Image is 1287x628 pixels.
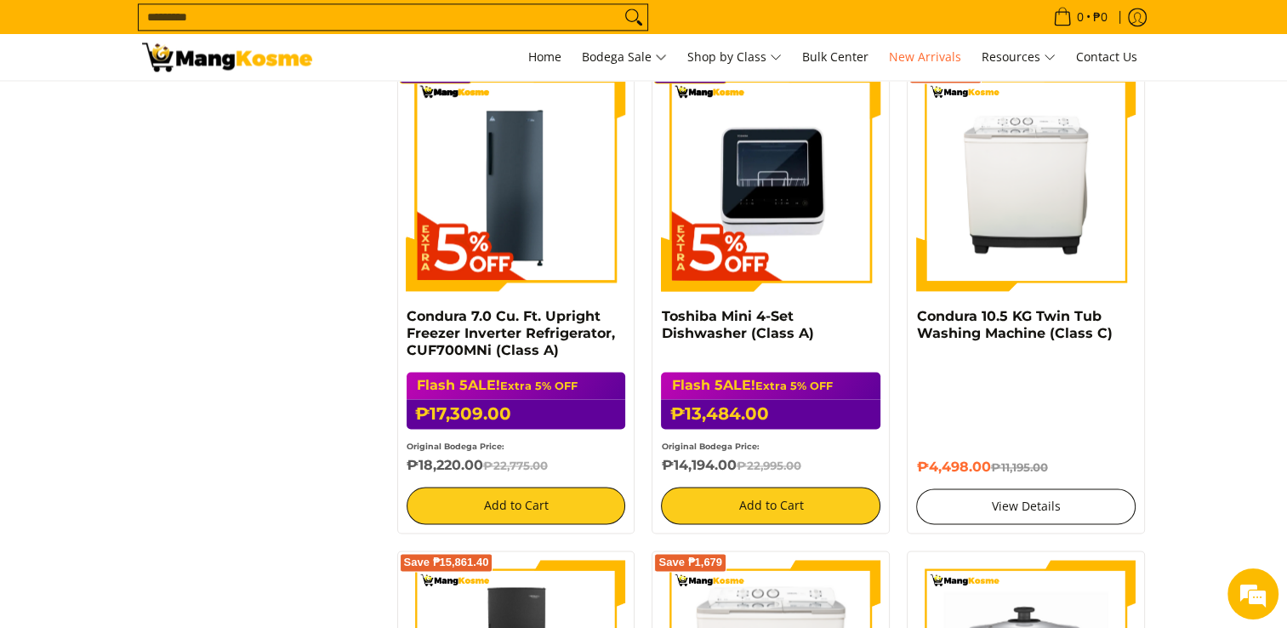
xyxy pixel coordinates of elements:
span: ₱0 [1091,11,1110,23]
span: 0 [1074,11,1086,23]
div: Chat with us now [88,95,286,117]
span: Contact Us [1076,49,1137,65]
h6: ₱14,194.00 [661,457,880,474]
a: Toshiba Mini 4-Set Dishwasher (Class A) [661,308,813,341]
h6: ₱17,309.00 [407,399,626,429]
a: Shop by Class [679,34,790,80]
a: Bodega Sale [573,34,675,80]
span: Bulk Center [802,49,868,65]
textarea: Type your message and hit 'Enter' [9,434,324,494]
del: ₱22,995.00 [736,459,800,472]
img: New Arrivals: Fresh Release from The Premium Brands l Mang Kosme [142,43,312,71]
button: Search [620,4,647,30]
h6: ₱18,220.00 [407,457,626,474]
h6: ₱13,484.00 [661,399,880,429]
button: Add to Cart [661,487,880,524]
img: Toshiba Mini 4-Set Dishwasher (Class A) [661,71,880,291]
small: Original Bodega Price: [661,442,759,451]
span: • [1048,8,1113,26]
span: Home [528,49,561,65]
span: Save ₱1,679 [658,557,722,568]
a: Bulk Center [794,34,877,80]
a: Home [520,34,570,80]
a: Resources [973,34,1064,80]
div: Minimize live chat window [279,9,320,49]
span: Resources [982,47,1056,68]
span: We're online! [99,199,235,371]
button: Add to Cart [407,487,626,524]
img: Condura 7.0 Cu. Ft. Upright Freezer Inverter Refrigerator, CUF700MNi (Class A) [407,71,626,291]
span: New Arrivals [889,49,961,65]
nav: Main Menu [329,34,1146,80]
img: Condura 10.5 KG Twin Tub Washing Machine (Class C) [916,71,1136,291]
span: Shop by Class [687,47,782,68]
small: Original Bodega Price: [407,442,504,451]
a: New Arrivals [880,34,970,80]
span: Save ₱15,861.40 [404,557,489,568]
h6: ₱4,498.00 [916,459,1136,476]
del: ₱22,775.00 [483,459,548,472]
a: Condura 7.0 Cu. Ft. Upright Freezer Inverter Refrigerator, CUF700MNi (Class A) [407,308,615,358]
a: View Details [916,488,1136,524]
a: Contact Us [1068,34,1146,80]
span: Bodega Sale [582,47,667,68]
del: ₱11,195.00 [990,460,1047,474]
a: Condura 10.5 KG Twin Tub Washing Machine (Class C) [916,308,1112,341]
